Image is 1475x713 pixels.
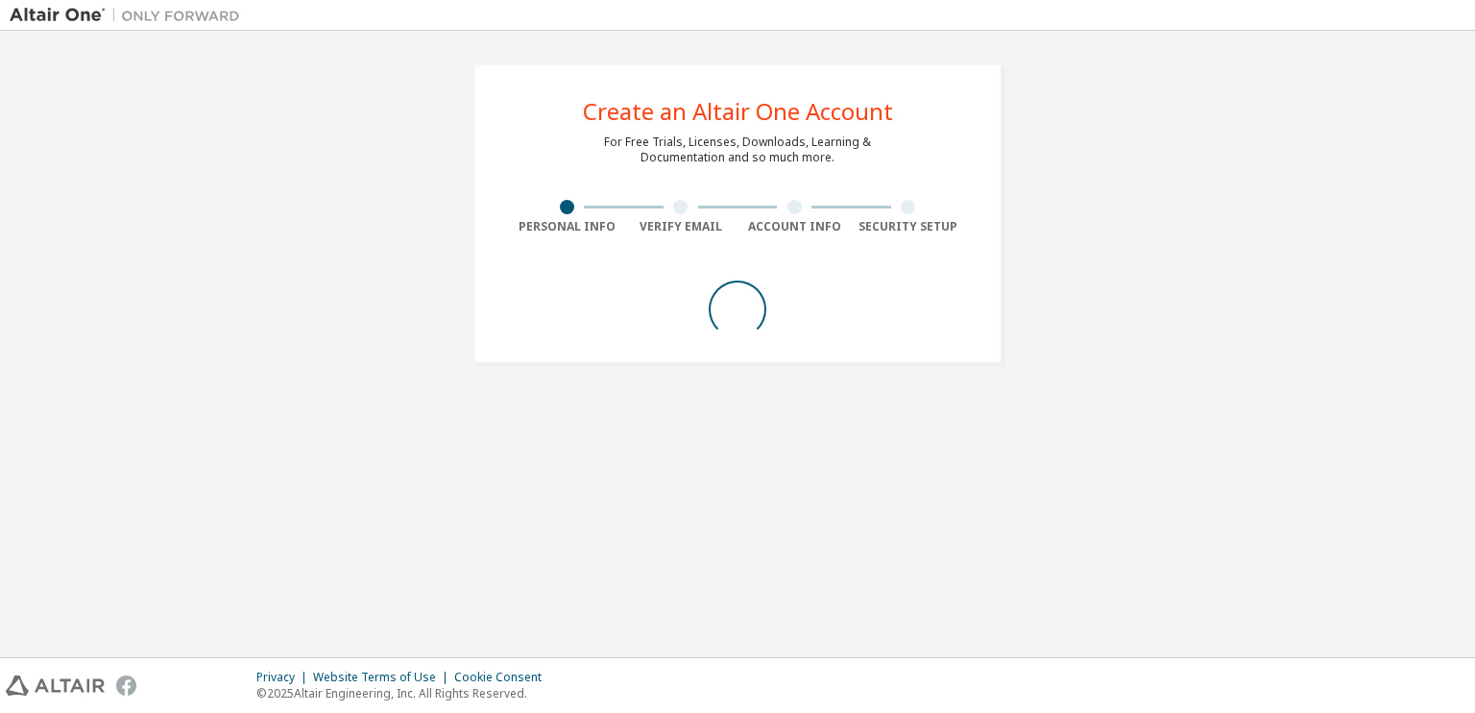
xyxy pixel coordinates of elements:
[624,219,738,234] div: Verify Email
[454,670,553,685] div: Cookie Consent
[256,685,553,701] p: © 2025 Altair Engineering, Inc. All Rights Reserved.
[510,219,624,234] div: Personal Info
[313,670,454,685] div: Website Terms of Use
[6,676,105,696] img: altair_logo.svg
[583,100,893,123] div: Create an Altair One Account
[10,6,250,25] img: Altair One
[604,135,871,165] div: For Free Trials, Licenses, Downloads, Learning & Documentation and so much more.
[256,670,313,685] div: Privacy
[852,219,966,234] div: Security Setup
[116,676,136,696] img: facebook.svg
[737,219,852,234] div: Account Info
